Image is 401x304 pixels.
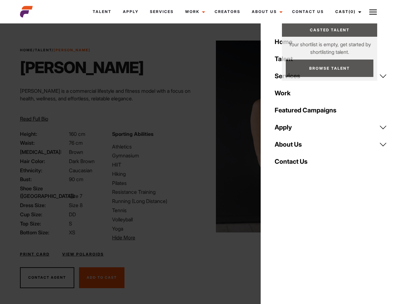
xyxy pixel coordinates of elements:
[112,179,197,187] li: Pilates
[286,60,373,77] a: Browse Talent
[87,275,117,280] span: Add To Cast
[69,211,76,218] span: DD
[271,119,391,136] a: Apply
[246,3,286,20] a: About Us
[69,149,83,155] span: Brown
[20,185,68,200] span: Shoe Size ([GEOGRAPHIC_DATA]):
[282,23,377,37] a: Casted Talent
[112,152,197,159] li: Gymnasium
[282,37,377,56] p: Your shortlist is empty, get started by shortlisting talent.
[69,140,83,146] span: 76 cm
[20,130,68,138] span: Height:
[20,220,68,227] span: Top Size:
[271,50,391,67] a: Talent
[69,229,75,236] span: XS
[330,3,365,20] a: Cast(0)
[62,251,104,257] a: View Polaroids
[271,33,391,50] a: Home
[20,47,90,53] span: / /
[112,197,197,205] li: Running (Long Distance)
[271,153,391,170] a: Contact Us
[369,8,377,16] img: Burger icon
[20,167,68,174] span: Ethnicity:
[271,102,391,119] a: Featured Campaigns
[20,116,48,122] span: Read Full Bio
[112,170,197,178] li: Hiking
[69,131,85,137] span: 160 cm
[117,3,144,20] a: Apply
[69,202,83,208] span: Size 8
[112,161,197,168] li: HIIT
[286,3,330,20] a: Contact Us
[112,143,197,150] li: Athletics
[35,48,52,52] a: Talent
[20,211,68,218] span: Cup Size:
[112,225,197,232] li: Yoga
[349,9,356,14] span: (0)
[69,193,82,199] span: Size 7
[20,107,197,130] p: Through her modeling and wellness brand, HEAL, she inspires others on their wellness journeys—cha...
[271,85,391,102] a: Work
[20,58,144,77] h1: [PERSON_NAME]
[87,3,117,20] a: Talent
[20,175,68,183] span: Bust:
[20,139,68,147] span: Waist:
[112,131,153,137] strong: Sporting Abilities
[20,48,33,52] a: Home
[69,167,92,174] span: Caucasian
[20,157,68,165] span: Hair Color:
[54,48,90,52] strong: [PERSON_NAME]
[20,229,68,236] span: Bottom Size:
[271,136,391,153] a: About Us
[144,3,179,20] a: Services
[112,234,135,241] span: Hide More
[112,216,197,223] li: Volleyball
[20,267,74,288] button: Contact Agent
[20,5,33,18] img: cropped-aefm-brand-fav-22-square.png
[20,148,68,156] span: [MEDICAL_DATA]:
[79,267,124,288] button: Add To Cast
[112,188,197,196] li: Resistance Training
[112,206,197,214] li: Tennis
[20,251,50,257] a: Print Card
[69,176,84,182] span: 90 cm
[20,115,48,123] button: Read Full Bio
[209,3,246,20] a: Creators
[69,220,72,227] span: S
[20,87,197,102] p: [PERSON_NAME] is a commercial lifestyle and fitness model with a focus on health, wellness, and e...
[69,158,95,164] span: Dark Brown
[271,67,391,85] a: Services
[20,201,68,209] span: Dress Size:
[179,3,209,20] a: Work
